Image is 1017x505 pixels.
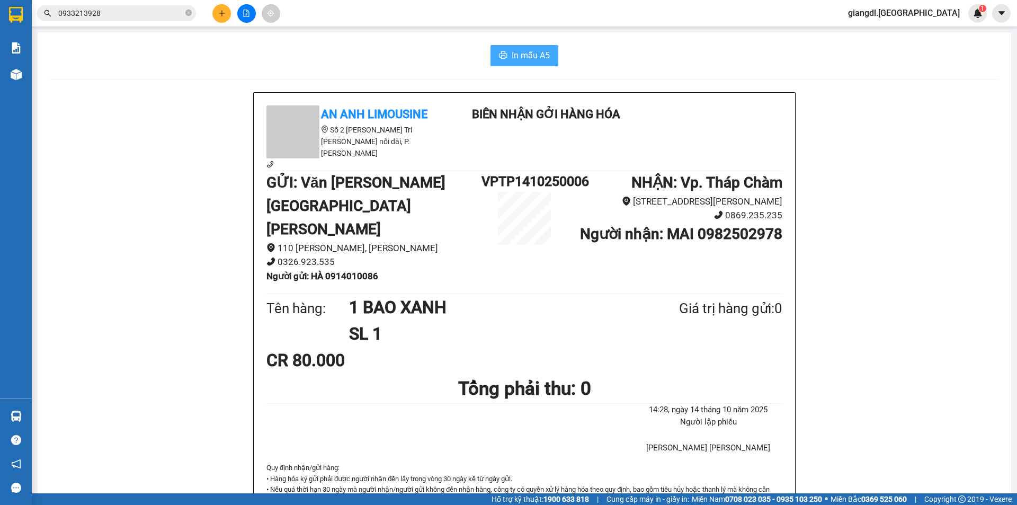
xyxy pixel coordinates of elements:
[490,45,558,66] button: printerIn mẫu A5
[266,374,782,403] h1: Tổng phải thu: 0
[262,4,280,23] button: aim
[68,15,102,102] b: Biên nhận gởi hàng hóa
[635,442,782,455] li: [PERSON_NAME] [PERSON_NAME]
[692,493,822,505] span: Miền Nam
[980,5,984,12] span: 1
[13,68,58,118] b: An Anh Limousine
[861,495,907,503] strong: 0369 525 060
[958,495,966,503] span: copyright
[622,197,631,206] span: environment
[237,4,256,23] button: file-add
[580,225,782,243] b: Người nhận : MAI 0982502978
[11,483,21,493] span: message
[915,493,916,505] span: |
[567,194,782,209] li: [STREET_ADDRESS][PERSON_NAME]
[243,10,250,17] span: file-add
[266,241,481,255] li: 110 [PERSON_NAME], [PERSON_NAME]
[185,8,192,19] span: close-circle
[979,5,986,12] sup: 1
[267,10,274,17] span: aim
[597,493,599,505] span: |
[628,298,782,320] div: Giá trị hàng gửi: 0
[266,124,457,159] li: Số 2 [PERSON_NAME] Tri [PERSON_NAME] nối dài, P. [PERSON_NAME]
[635,416,782,429] li: Người lập phiếu
[185,10,192,16] span: close-circle
[973,8,983,18] img: icon-new-feature
[831,493,907,505] span: Miền Bắc
[266,174,445,238] b: GỬI : Văn [PERSON_NAME][GEOGRAPHIC_DATA][PERSON_NAME]
[825,497,828,501] span: ⚪️
[266,298,349,320] div: Tên hàng:
[714,210,723,219] span: phone
[266,161,274,168] span: phone
[992,4,1011,23] button: caret-down
[499,51,507,61] span: printer
[11,459,21,469] span: notification
[606,493,689,505] span: Cung cấp máy in - giấy in:
[481,171,567,192] h1: VPTP1410250006
[543,495,589,503] strong: 1900 633 818
[349,294,628,321] h1: 1 BAO XANH
[11,411,22,422] img: warehouse-icon
[11,435,21,445] span: question-circle
[321,108,427,121] b: An Anh Limousine
[840,6,968,20] span: giangdl.[GEOGRAPHIC_DATA]
[266,255,481,269] li: 0326.923.535
[9,7,23,23] img: logo-vxr
[266,243,275,252] span: environment
[44,10,51,17] span: search
[492,493,589,505] span: Hỗ trợ kỹ thuật:
[567,208,782,223] li: 0869.235.235
[266,271,378,281] b: Người gửi : HÀ 0914010086
[11,69,22,80] img: warehouse-icon
[725,495,822,503] strong: 0708 023 035 - 0935 103 250
[997,8,1006,18] span: caret-down
[266,347,436,374] div: CR 80.000
[266,474,782,484] p: • Hàng hóa ký gửi phải được người nhận đến lấy trong vòng 30 ngày kể từ ngày gửi.
[266,257,275,266] span: phone
[349,321,628,347] h1: SL 1
[635,404,782,417] li: 14:28, ngày 14 tháng 10 năm 2025
[631,174,782,191] b: NHẬN : Vp. Tháp Chàm
[11,42,22,54] img: solution-icon
[472,108,620,121] b: Biên nhận gởi hàng hóa
[218,10,226,17] span: plus
[212,4,231,23] button: plus
[58,7,183,19] input: Tìm tên, số ĐT hoặc mã đơn
[321,126,328,133] span: environment
[512,49,550,62] span: In mẫu A5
